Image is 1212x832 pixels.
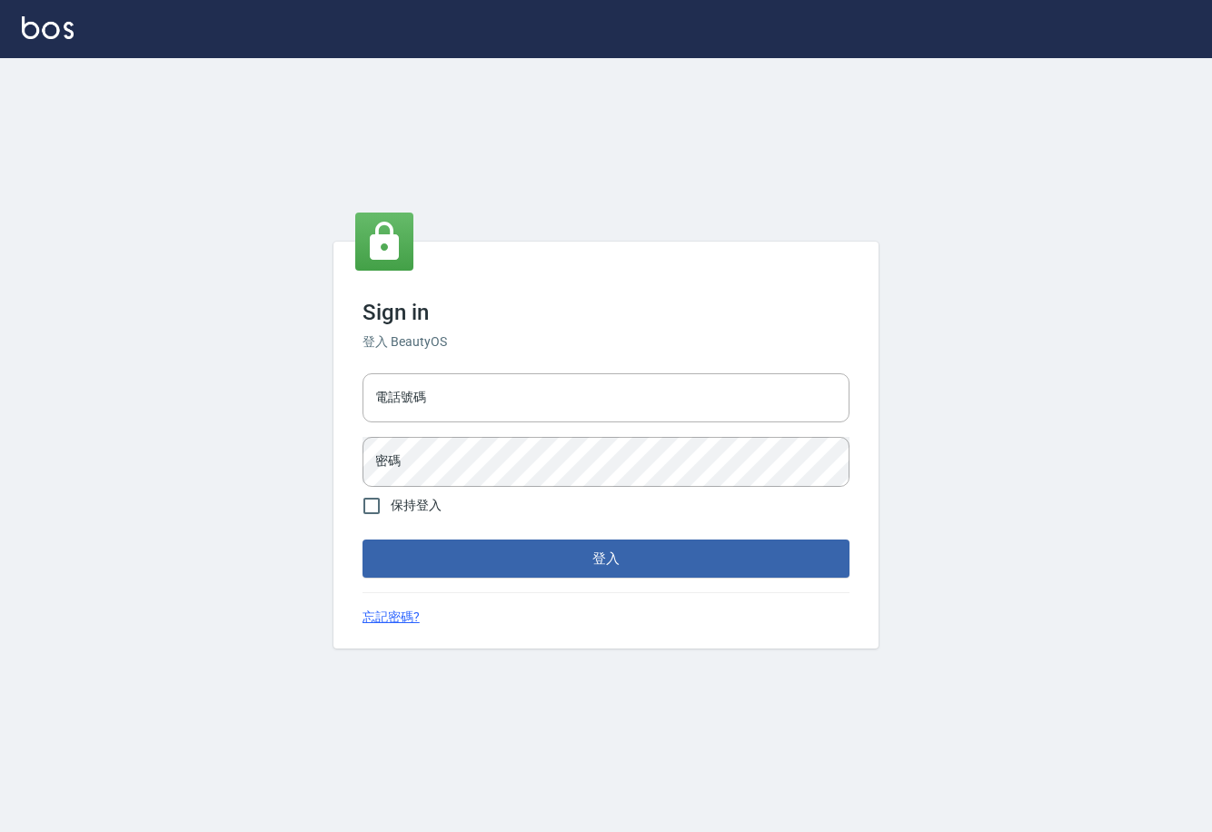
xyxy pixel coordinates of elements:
a: 忘記密碼? [363,608,420,627]
h6: 登入 BeautyOS [363,332,849,352]
span: 保持登入 [391,496,442,515]
h3: Sign in [363,300,849,325]
img: Logo [22,16,74,39]
button: 登入 [363,540,849,578]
